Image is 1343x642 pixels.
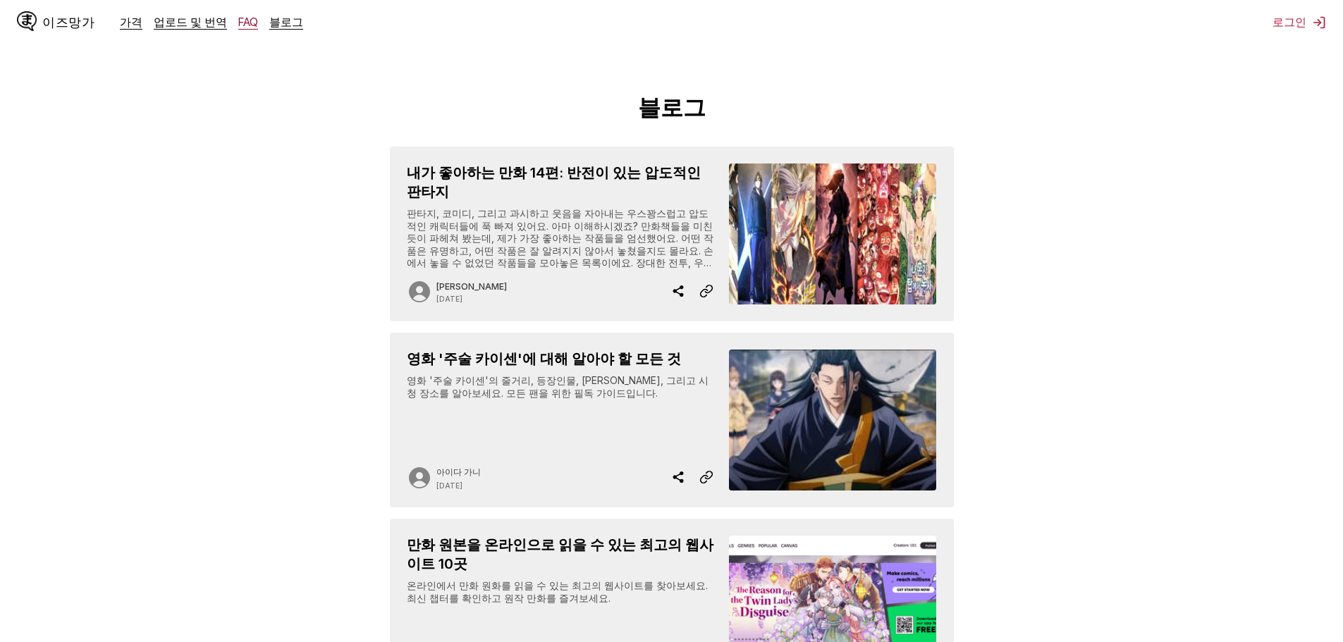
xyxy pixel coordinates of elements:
img: 로그아웃 [1312,16,1326,30]
font: 내가 좋아하는 만화 14편: 반전이 있는 압도적인 판타지 [407,164,701,200]
p: 게시 날짜 [436,481,481,490]
a: FAQ [238,15,258,29]
img: IsManga 로고 [17,11,37,31]
font: 영화 '주술 카이센'의 줄거리, 등장인물, [PERSON_NAME], 그리고 시청 장소를 알아보세요. 모든 팬을 위한 필독 가이드입니다. [407,374,709,399]
font: 블로그 [638,94,706,121]
a: 영화 '주술 카이센'에 대해 알아야 할 모든 것 [390,333,954,507]
a: IsManga 로고이즈망가 [17,11,120,34]
font: 영화 '주술 카이센'에 대해 알아야 할 모든 것 [407,350,681,367]
p: 작가 [436,467,481,479]
img: 내가 사랑하는 14가지 만화와 만화책 표지 이미지: 반전이 있는 압도적인 판타지 [729,163,936,304]
font: [DATE] [436,481,462,490]
img: 작가 아바타 [407,465,432,490]
a: 업로드 및 번역 [154,15,227,29]
font: 로그인 [1273,15,1306,29]
font: 아이다 가니 [436,467,481,477]
font: [PERSON_NAME] [436,281,507,292]
img: Share blog [671,283,685,300]
a: 블로그 [269,15,303,29]
img: 영화 '주술 카이센'에 대해 알아야 할 모든 것의 표지 이미지 [729,350,936,490]
p: 게시 날짜 [436,295,507,303]
font: [DATE] [436,295,462,303]
font: 만화 원본을 온라인으로 읽을 수 있는 최고의 웹사이트 10곳 [407,536,713,572]
img: 작가 아바타 [407,279,432,304]
font: 이즈망가 [42,16,94,29]
font: 판타지, 코미디, 그리고 과시하고 웃음을 자아내는 우스꽝스럽고 압도적인 캐릭터들에 푹 빠져 있어요. 아마 이해하시겠죠? 만화책들을 미친 듯이 파헤쳐 봤는데, 제가 가장 좋아하... [407,207,716,306]
a: 가격 [120,15,142,29]
img: 기사 링크 복사 [699,469,713,486]
img: Share blog [671,469,685,486]
p: 작가 [436,281,507,292]
img: 기사 링크 복사 [699,283,713,300]
a: 내가 좋아하는 만화 14편: 반전이 있는 압도적인 판타지 [390,147,954,321]
button: 로그인 [1273,15,1326,30]
font: 온라인에서 만화 원화를 읽을 수 있는 최고의 웹사이트를 찾아보세요. 최신 챕터를 확인하고 원작 만화를 즐겨보세요. [407,579,708,604]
